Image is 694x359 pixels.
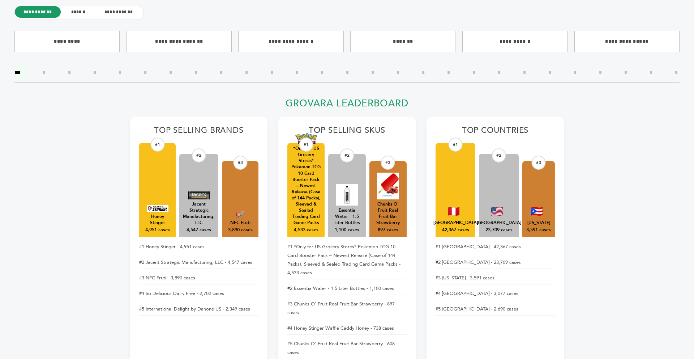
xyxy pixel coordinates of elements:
div: 3,890 cases [228,227,253,233]
img: Jacent Strategic Manufacturing, LLC [188,191,210,199]
li: #5 Chunks O' Fruit Real Fruit Bar Strawberry - 608 cases [287,338,407,359]
div: #2 [492,148,506,162]
div: #2 [340,148,354,162]
img: Peru Flag [448,207,459,216]
div: #1 [150,138,164,152]
li: #2 Jacent Strategic Manufacturing, LLC - 4,547 cases [139,256,258,269]
li: #5 International Delight by Danone US - 2,349 cases [139,303,258,316]
div: #3 [233,156,247,170]
img: Chunks O' Fruit Real Fruit Bar Strawberry [377,173,399,199]
img: NFC Fruti [230,210,251,218]
li: #1 *Only for US Grocery Stores* Pokemon TCG 10 Card Booster Pack – Newest Release (Case of 144 Pa... [287,241,407,279]
div: 4,951 cases [145,227,170,233]
img: *Only for US Grocery Stores* Pokemon TCG 10 Card Booster Pack – Newest Release (Case of 144 Packs... [295,133,317,144]
div: NFC Fruti [230,220,250,226]
img: Honey Stinger [147,205,168,212]
li: #3 NFC Fruti - 3,890 cases [139,272,258,284]
img: Essentia Water - 1.5 Liter Bottles [336,184,358,206]
li: #5 [GEOGRAPHIC_DATA] - 2,690 cases [436,303,555,316]
div: #3 [532,156,546,170]
div: 4,547 cases [187,227,211,233]
div: Puerto Rico [527,220,550,226]
h2: Top Selling Brands [139,126,258,139]
img: Puerto Rico Flag [531,207,543,216]
li: #1 Honey Stinger - 4,951 cases [139,241,258,253]
h2: Top Selling SKUs [287,126,407,139]
div: Honey Stinger [143,214,172,226]
div: 23,709 cases [485,227,513,233]
div: #1 [299,138,313,152]
div: #3 [381,156,395,170]
div: Peru [433,220,478,226]
div: 42,367 cases [442,227,469,233]
li: #3 [US_STATE] - 3,591 cases [436,272,555,284]
div: *Only for US Grocery Stores* Pokemon TCG 10 Card Booster Pack – Newest Release (Case of 144 Packs... [291,145,321,226]
div: 1,100 cases [335,227,359,233]
div: 4,533 cases [294,227,318,233]
li: #2 Essentia Water - 1.5 Liter Bottles - 1,100 cases [287,282,407,295]
li: #1 [GEOGRAPHIC_DATA] - 42,367 cases [436,241,555,253]
div: Essentia Water - 1.5 Liter Bottles [332,207,362,226]
h2: Top Countries [436,126,555,139]
div: Chunks O' Fruit Real Fruit Bar Strawberry [373,201,403,226]
div: United States [477,220,521,226]
h2: Grovara Leaderboard [130,98,564,113]
div: 897 cases [378,227,398,233]
div: #2 [192,148,206,162]
img: United States Flag [491,207,503,216]
div: #1 [449,138,463,152]
li: #3 Chunks O' Fruit Real Fruit Bar Strawberry - 897 cases [287,298,407,319]
li: #4 Honey Stinger Waffle Caddy Honey - 738 cases [287,322,407,335]
div: 3,591 cases [526,227,551,233]
li: #2 [GEOGRAPHIC_DATA] - 23,709 cases [436,256,555,269]
div: Jacent Strategic Manufacturing, LLC [183,201,215,226]
li: #4 So Delicious Dairy Free - 2,702 cases [139,287,258,300]
li: #4 [GEOGRAPHIC_DATA] - 3,077 cases [436,287,555,300]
